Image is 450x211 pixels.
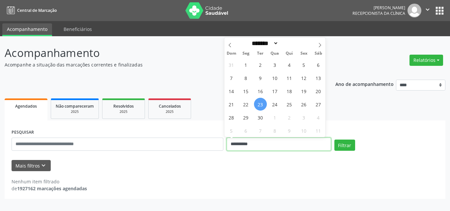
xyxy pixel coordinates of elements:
span: Sex [296,51,311,56]
span: Setembro 1, 2025 [239,58,252,71]
i: keyboard_arrow_down [40,162,47,169]
span: Outubro 4, 2025 [312,111,325,124]
span: Dom [224,51,239,56]
span: Outubro 5, 2025 [225,124,238,137]
button:  [421,4,434,17]
span: Ter [253,51,267,56]
span: Seg [239,51,253,56]
div: Nenhum item filtrado [12,178,87,185]
span: Setembro 24, 2025 [268,98,281,111]
span: Setembro 3, 2025 [268,58,281,71]
span: Outubro 6, 2025 [239,124,252,137]
button: apps [434,5,445,16]
span: Setembro 9, 2025 [254,71,267,84]
span: Qua [267,51,282,56]
label: PESQUISAR [12,127,34,138]
span: Setembro 28, 2025 [225,111,238,124]
span: Setembro 10, 2025 [268,71,281,84]
span: Setembro 4, 2025 [283,58,296,71]
button: Relatórios [409,55,443,66]
span: Setembro 13, 2025 [312,71,325,84]
span: Outubro 8, 2025 [268,124,281,137]
p: Acompanhamento [5,45,313,61]
span: Outubro 11, 2025 [312,124,325,137]
span: Setembro 25, 2025 [283,98,296,111]
span: Cancelados [159,103,181,109]
span: Setembro 7, 2025 [225,71,238,84]
div: 2025 [56,109,94,114]
span: Outubro 7, 2025 [254,124,267,137]
span: Setembro 6, 2025 [312,58,325,71]
span: Setembro 26, 2025 [297,98,310,111]
span: Sáb [311,51,325,56]
span: Setembro 27, 2025 [312,98,325,111]
span: Setembro 21, 2025 [225,98,238,111]
span: Setembro 22, 2025 [239,98,252,111]
span: Setembro 30, 2025 [254,111,267,124]
span: Outubro 1, 2025 [268,111,281,124]
span: Setembro 12, 2025 [297,71,310,84]
a: Beneficiários [59,23,97,35]
input: Year [278,40,300,47]
div: 2025 [153,109,186,114]
span: Setembro 11, 2025 [283,71,296,84]
span: Agendados [15,103,37,109]
p: Acompanhe a situação das marcações correntes e finalizadas [5,61,313,68]
span: Setembro 5, 2025 [297,58,310,71]
button: Mais filtroskeyboard_arrow_down [12,160,51,171]
a: Acompanhamento [2,23,52,36]
span: Qui [282,51,296,56]
i:  [424,6,431,13]
span: Setembro 18, 2025 [283,85,296,97]
span: Setembro 20, 2025 [312,85,325,97]
button: Filtrar [334,140,355,151]
span: Setembro 14, 2025 [225,85,238,97]
span: Não compareceram [56,103,94,109]
span: Setembro 16, 2025 [254,85,267,97]
span: Recepcionista da clínica [352,11,405,16]
span: Outubro 3, 2025 [297,111,310,124]
span: Outubro 2, 2025 [283,111,296,124]
span: Setembro 17, 2025 [268,85,281,97]
span: Setembro 23, 2025 [254,98,267,111]
span: Outubro 9, 2025 [283,124,296,137]
div: 2025 [107,109,140,114]
span: Setembro 19, 2025 [297,85,310,97]
span: Setembro 8, 2025 [239,71,252,84]
span: Setembro 2, 2025 [254,58,267,71]
span: Resolvidos [113,103,134,109]
img: img [408,4,421,17]
span: Agosto 31, 2025 [225,58,238,71]
div: de [12,185,87,192]
p: Ano de acompanhamento [335,80,394,88]
span: Central de Marcação [17,8,57,13]
select: Month [250,40,279,47]
span: Outubro 10, 2025 [297,124,310,137]
strong: 1927162 marcações agendadas [17,185,87,192]
span: Setembro 15, 2025 [239,85,252,97]
span: Setembro 29, 2025 [239,111,252,124]
a: Central de Marcação [5,5,57,16]
div: [PERSON_NAME] [352,5,405,11]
